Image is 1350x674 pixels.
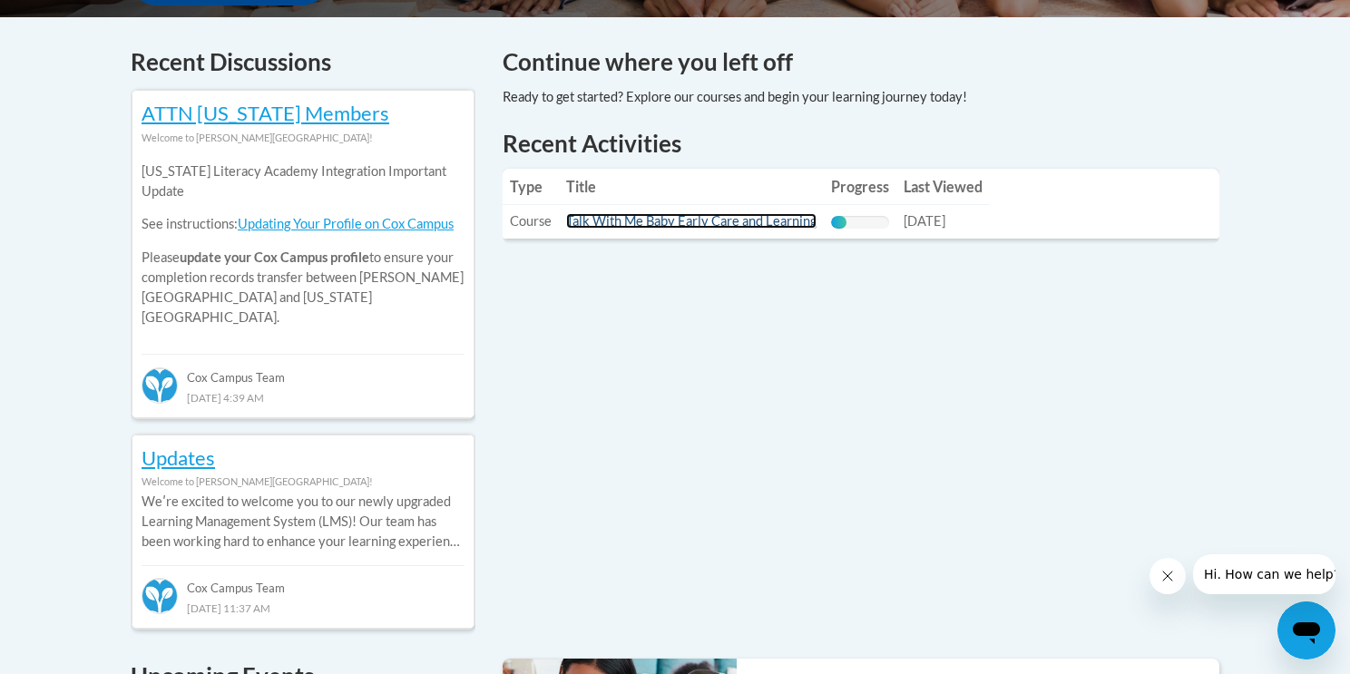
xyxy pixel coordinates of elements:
[131,44,475,80] h4: Recent Discussions
[559,169,824,205] th: Title
[142,565,465,598] div: Cox Campus Team
[1277,601,1335,659] iframe: Button to launch messaging window
[142,492,465,552] p: Weʹre excited to welcome you to our newly upgraded Learning Management System (LMS)! Our team has...
[142,445,215,470] a: Updates
[142,161,465,201] p: [US_STATE] Literacy Academy Integration Important Update
[510,213,552,229] span: Course
[180,249,369,265] b: update your Cox Campus profile
[503,44,1219,80] h4: Continue where you left off
[142,128,465,148] div: Welcome to [PERSON_NAME][GEOGRAPHIC_DATA]!
[11,13,147,27] span: Hi. How can we help?
[142,148,465,341] div: Please to ensure your completion records transfer between [PERSON_NAME][GEOGRAPHIC_DATA] and [US_...
[566,213,817,229] a: Talk With Me Baby Early Care and Learning
[142,578,178,614] img: Cox Campus Team
[142,214,465,234] p: See instructions:
[896,169,990,205] th: Last Viewed
[1193,554,1335,594] iframe: Message from company
[831,216,846,229] div: Progress, %
[824,169,896,205] th: Progress
[142,598,465,618] div: [DATE] 11:37 AM
[142,101,389,125] a: ATTN [US_STATE] Members
[142,367,178,404] img: Cox Campus Team
[142,472,465,492] div: Welcome to [PERSON_NAME][GEOGRAPHIC_DATA]!
[1149,558,1186,594] iframe: Close message
[503,127,1219,160] h1: Recent Activities
[238,216,454,231] a: Updating Your Profile on Cox Campus
[142,354,465,386] div: Cox Campus Team
[503,169,559,205] th: Type
[904,213,945,229] span: [DATE]
[142,387,465,407] div: [DATE] 4:39 AM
